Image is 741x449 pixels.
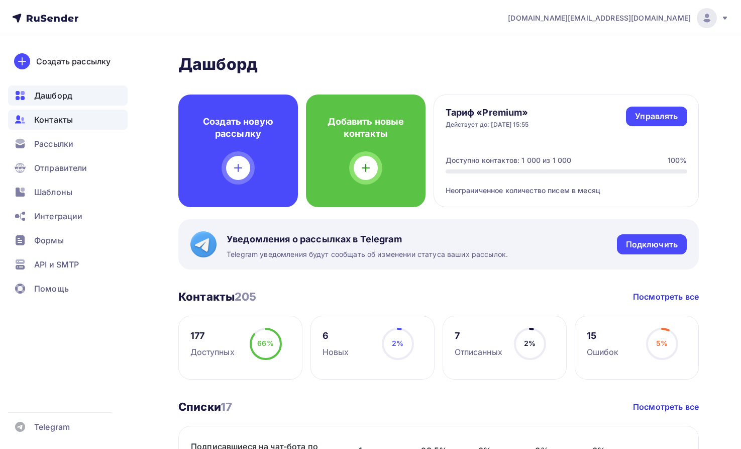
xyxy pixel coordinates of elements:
div: Отписанных [455,346,502,358]
div: 177 [190,330,235,342]
a: Контакты [8,110,128,130]
div: Доступно контактов: 1 000 из 1 000 [446,155,572,165]
span: [DOMAIN_NAME][EMAIL_ADDRESS][DOMAIN_NAME] [508,13,691,23]
a: Формы [8,230,128,250]
div: Новых [323,346,349,358]
h2: Дашборд [178,54,699,74]
span: Telegram [34,421,70,433]
div: 100% [668,155,687,165]
span: Формы [34,234,64,246]
a: Посмотреть все [633,401,699,413]
div: Подключить [626,239,678,250]
div: Доступных [190,346,235,358]
a: Посмотреть все [633,291,699,303]
span: 2% [524,339,536,347]
a: Отправители [8,158,128,178]
div: 15 [587,330,619,342]
span: Контакты [34,114,73,126]
span: Рассылки [34,138,73,150]
span: 205 [235,290,256,303]
div: 6 [323,330,349,342]
a: Рассылки [8,134,128,154]
span: Помощь [34,283,69,295]
a: [DOMAIN_NAME][EMAIL_ADDRESS][DOMAIN_NAME] [508,8,729,28]
span: 2% [392,339,403,347]
span: Интеграции [34,210,82,222]
div: Ошибок [587,346,619,358]
h3: Списки [178,400,232,414]
h4: Тариф «Premium» [446,107,529,119]
span: Дашборд [34,89,72,102]
div: Неограниченное количество писем в месяц [446,173,687,196]
span: Уведомления о рассылках в Telegram [227,233,508,245]
h3: Контакты [178,290,257,304]
span: 17 [221,400,232,413]
a: Шаблоны [8,182,128,202]
span: Отправители [34,162,87,174]
h4: Создать новую рассылку [194,116,282,140]
span: Шаблоны [34,186,72,198]
a: Дашборд [8,85,128,106]
div: Управлять [635,111,678,122]
div: Создать рассылку [36,55,111,67]
span: Telegram уведомления будут сообщать об изменении статуса ваших рассылок. [227,249,508,259]
span: 66% [257,339,273,347]
h4: Добавить новые контакты [322,116,409,140]
div: Действует до: [DATE] 15:55 [446,121,529,129]
div: 7 [455,330,502,342]
span: 5% [656,339,668,347]
span: API и SMTP [34,258,79,271]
